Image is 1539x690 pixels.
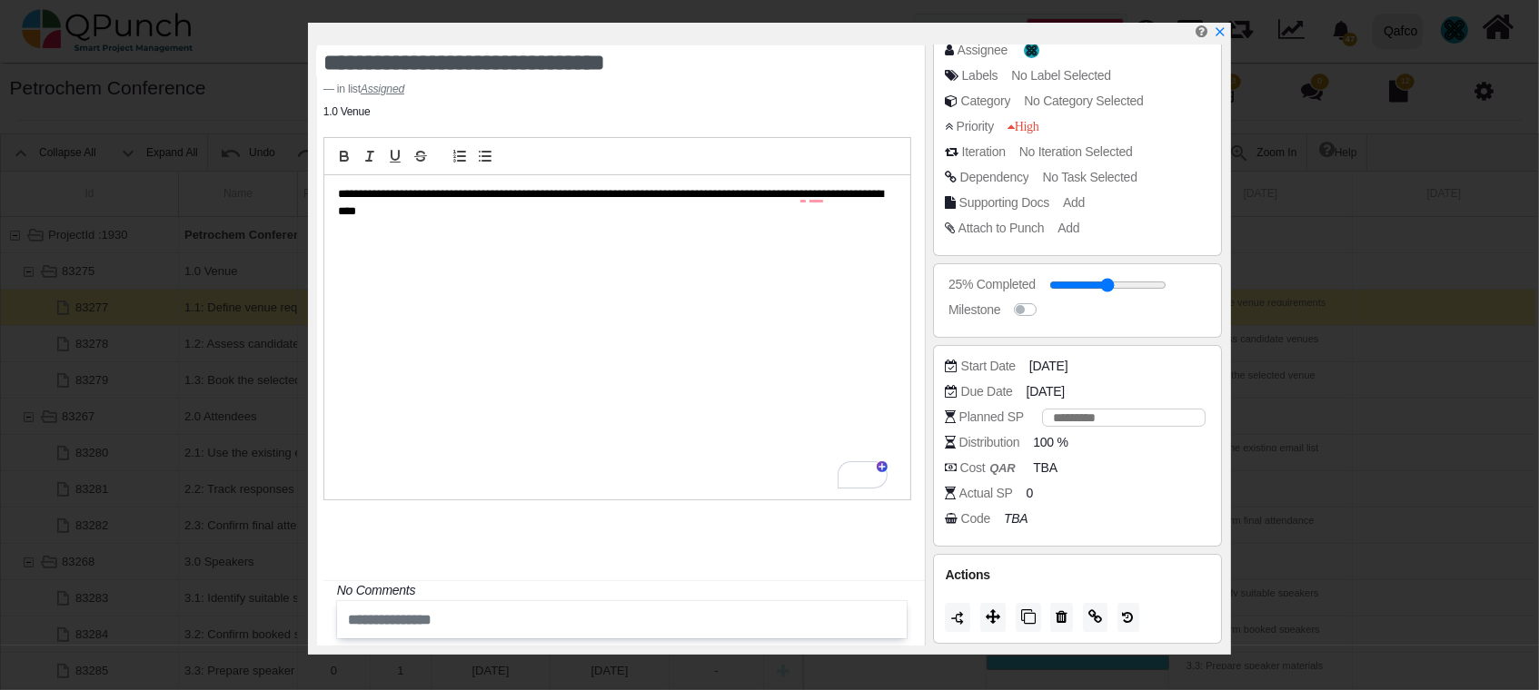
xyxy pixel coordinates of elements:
[1029,357,1067,376] span: [DATE]
[324,175,911,498] div: To enrich screen reader interactions, please activate Accessibility in Grammarly extension settings
[960,168,1029,187] div: Dependency
[1057,221,1079,235] span: Add
[948,301,1000,320] div: Milestone
[961,357,1016,376] div: Start Date
[1027,484,1034,503] span: 0
[959,193,1049,212] div: Supporting Docs
[1117,603,1139,632] button: History
[959,408,1024,427] div: Planned SP
[1019,144,1133,159] span: No Iteration Selected
[958,219,1045,238] div: Attach to Punch
[960,458,1020,478] div: Cost
[961,509,990,528] div: Code
[945,567,989,582] span: Actions
[957,117,994,136] div: Priority
[337,583,415,597] i: No Comments
[980,603,1006,632] button: Move
[959,433,1020,452] div: Distribution
[950,611,966,626] img: LaQAAAABJRU5ErkJggg==
[1063,195,1085,210] span: Add
[961,382,1013,401] div: Due Date
[948,275,1036,294] div: 25% Completed
[959,484,1013,503] div: Actual SP
[1027,382,1065,401] span: [DATE]
[1033,458,1057,478] span: TBA
[945,603,970,632] button: Duration should be greater than 1 day to split
[1033,433,1067,452] span: 100 %
[1004,511,1028,526] i: TBA
[1050,603,1073,632] button: Delete
[1016,603,1041,632] button: Copy
[962,143,1006,162] div: Iteration
[1042,170,1137,184] span: No Task Selected
[989,461,1015,475] b: QAR
[1083,603,1107,632] button: Copy Link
